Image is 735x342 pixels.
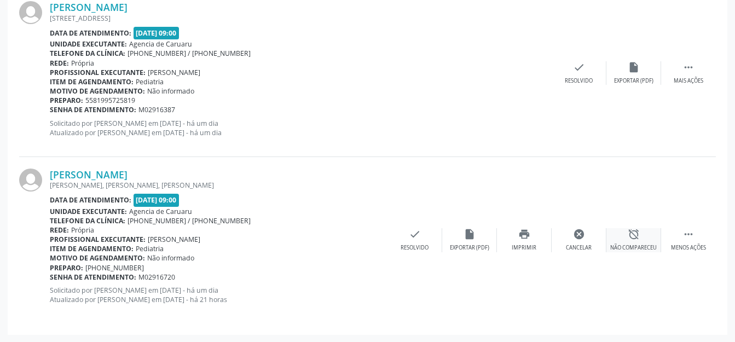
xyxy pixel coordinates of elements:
[50,195,131,205] b: Data de atendimento:
[147,86,194,96] span: Não informado
[50,39,127,49] b: Unidade executante:
[518,228,530,240] i: print
[148,235,200,244] span: [PERSON_NAME]
[85,96,135,105] span: 5581995725819
[682,61,695,73] i: 
[50,253,145,263] b: Motivo de agendamento:
[674,77,703,85] div: Mais ações
[50,181,387,190] div: [PERSON_NAME], [PERSON_NAME], [PERSON_NAME]
[409,228,421,240] i: check
[50,77,134,86] b: Item de agendamento:
[50,235,146,244] b: Profissional executante:
[50,273,136,282] b: Senha de atendimento:
[129,207,192,216] span: Agencia de Caruaru
[50,68,146,77] b: Profissional executante:
[50,216,125,225] b: Telefone da clínica:
[50,263,83,273] b: Preparo:
[19,169,42,192] img: img
[50,225,69,235] b: Rede:
[50,105,136,114] b: Senha de atendimento:
[401,244,429,252] div: Resolvido
[136,244,164,253] span: Pediatria
[50,286,387,304] p: Solicitado por [PERSON_NAME] em [DATE] - há um dia Atualizado por [PERSON_NAME] em [DATE] - há 21...
[628,228,640,240] i: alarm_off
[134,194,180,206] span: [DATE] 09:00
[614,77,653,85] div: Exportar (PDF)
[450,244,489,252] div: Exportar (PDF)
[50,28,131,38] b: Data de atendimento:
[610,244,657,252] div: Não compareceu
[19,1,42,24] img: img
[138,105,175,114] span: M02916387
[565,77,593,85] div: Resolvido
[71,225,94,235] span: Própria
[138,273,175,282] span: M02916720
[628,61,640,73] i: insert_drive_file
[71,59,94,68] span: Própria
[50,14,552,23] div: [STREET_ADDRESS]
[566,244,592,252] div: Cancelar
[128,49,251,58] span: [PHONE_NUMBER] / [PHONE_NUMBER]
[148,68,200,77] span: [PERSON_NAME]
[512,244,536,252] div: Imprimir
[573,61,585,73] i: check
[50,49,125,58] b: Telefone da clínica:
[50,207,127,216] b: Unidade executante:
[85,263,144,273] span: [PHONE_NUMBER]
[128,216,251,225] span: [PHONE_NUMBER] / [PHONE_NUMBER]
[134,27,180,39] span: [DATE] 09:00
[50,244,134,253] b: Item de agendamento:
[682,228,695,240] i: 
[136,77,164,86] span: Pediatria
[50,1,128,13] a: [PERSON_NAME]
[50,119,552,137] p: Solicitado por [PERSON_NAME] em [DATE] - há um dia Atualizado por [PERSON_NAME] em [DATE] - há um...
[147,253,194,263] span: Não informado
[50,169,128,181] a: [PERSON_NAME]
[50,96,83,105] b: Preparo:
[50,59,69,68] b: Rede:
[129,39,192,49] span: Agencia de Caruaru
[573,228,585,240] i: cancel
[671,244,706,252] div: Menos ações
[50,86,145,96] b: Motivo de agendamento:
[464,228,476,240] i: insert_drive_file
